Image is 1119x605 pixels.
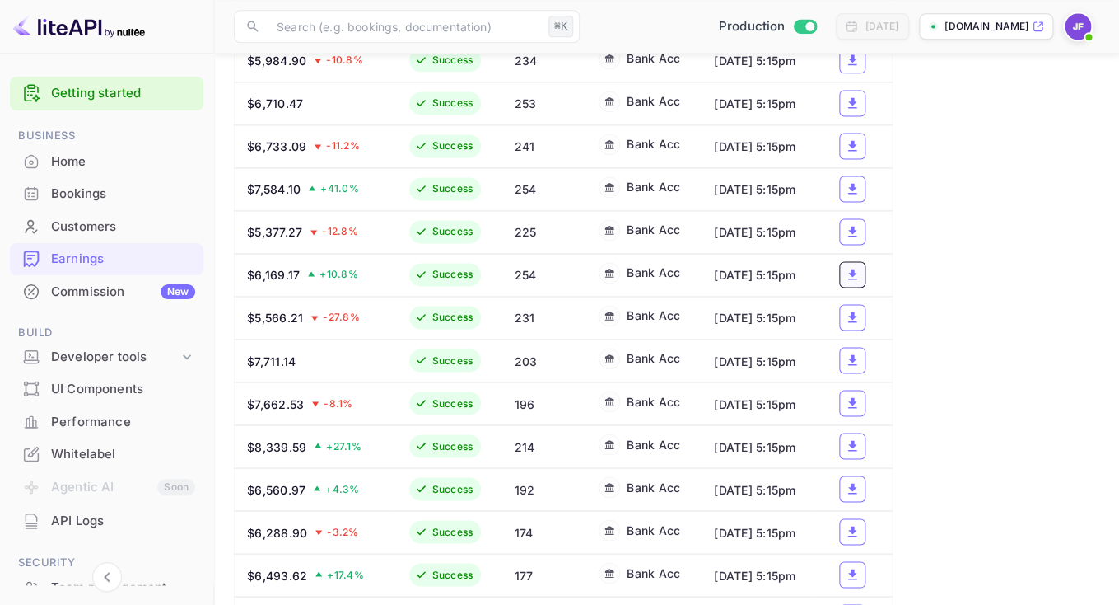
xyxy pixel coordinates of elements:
div: 254 [514,266,572,284]
div: 177 [514,566,572,584]
div: [DATE] 5:15pm [714,395,803,412]
div: [DATE] 5:15pm [714,52,803,69]
div: 203 [514,352,572,369]
div: Developer tools [10,343,203,372]
div: Success [431,567,473,582]
div: Bank Acc [627,392,680,410]
span: Security [10,554,203,572]
div: $7,662.53 [247,395,304,412]
div: Bank Acc [627,49,680,67]
div: $5,377.27 [247,223,302,241]
div: Success [431,439,473,453]
div: [DATE] 5:15pm [714,438,803,455]
div: 254 [514,181,572,198]
div: 231 [514,309,572,326]
div: Bank Acc [627,435,680,453]
div: Bank Acc [627,564,680,581]
div: Bank Acc [627,349,680,367]
span: + 27.1 % [326,439,361,453]
div: [DATE] 5:15pm [714,352,803,369]
div: 214 [514,438,572,455]
div: $6,493.62 [247,566,307,584]
div: [DATE] 5:15pm [714,223,803,241]
span: -11.2 % [326,138,360,153]
div: Bookings [51,185,195,204]
span: + 41.0 % [320,181,359,196]
div: Bank Acc [627,478,680,495]
div: Success [431,181,473,196]
a: Home [10,146,203,176]
div: $6,710.47 [247,95,303,112]
div: $6,560.97 [247,481,305,498]
div: Customers [10,211,203,243]
div: $5,984.90 [247,52,306,69]
div: Bank Acc [627,307,680,324]
div: UI Components [10,373,203,406]
div: Whitelabel [10,439,203,471]
div: $8,339.59 [247,438,306,455]
div: Commission [51,283,195,302]
div: $6,733.09 [247,138,306,155]
div: Success [431,481,473,496]
div: Bank Acc [627,264,680,281]
span: Business [10,127,203,145]
div: Performance [51,413,195,432]
div: 225 [514,223,572,241]
div: New [161,284,195,299]
div: Bank Acc [627,135,680,152]
a: API Logs [10,505,203,536]
div: [DATE] 5:15pm [714,566,803,584]
a: Earnings [10,243,203,274]
div: Success [431,138,473,153]
button: Collapse navigation [92,562,122,592]
a: Customers [10,211,203,242]
div: 174 [514,523,572,541]
img: Jenny Frimer [1065,13,1091,40]
div: Home [10,146,203,178]
div: ⌘K [548,16,573,37]
div: Success [431,224,473,239]
div: [DATE] 5:15pm [714,309,803,326]
div: [DATE] 5:15pm [714,481,803,498]
span: Build [10,324,203,342]
div: Switch to Sandbox mode [712,17,823,36]
div: [DATE] 5:15pm [714,181,803,198]
span: + 10.8 % [319,267,358,282]
div: [DATE] 5:15pm [714,95,803,112]
a: Whitelabel [10,439,203,469]
div: Getting started [10,77,203,110]
a: CommissionNew [10,276,203,307]
div: Bank Acc [627,178,680,195]
span: -3.2 % [327,524,358,539]
div: Success [431,310,473,325]
div: 192 [514,481,572,498]
div: Success [431,53,473,68]
div: UI Components [51,380,195,399]
div: Customers [51,218,195,237]
img: LiteAPI logo [13,13,145,40]
div: [DATE] 5:15pm [714,523,803,541]
div: Earnings [51,250,195,269]
div: Developer tools [51,348,179,367]
div: Performance [10,406,203,439]
div: Home [51,152,195,171]
span: -10.8 % [326,53,363,68]
span: + 4.3 % [325,481,359,496]
div: Bank Acc [627,221,680,238]
div: Success [431,396,473,410]
div: $5,566.21 [247,309,303,326]
div: CommissionNew [10,276,203,308]
div: $7,584.10 [247,181,301,198]
a: Team management [10,572,203,603]
div: API Logs [51,512,195,531]
div: $6,288.90 [247,523,307,541]
div: [DATE] 5:15pm [714,266,803,284]
div: [DATE] [865,19,898,34]
input: Search (e.g. bookings, documentation) [267,10,542,43]
div: 241 [514,138,572,155]
a: Getting started [51,84,195,103]
div: Success [431,353,473,368]
div: 253 [514,95,572,112]
div: Success [431,267,473,282]
div: $7,711.14 [247,352,296,369]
